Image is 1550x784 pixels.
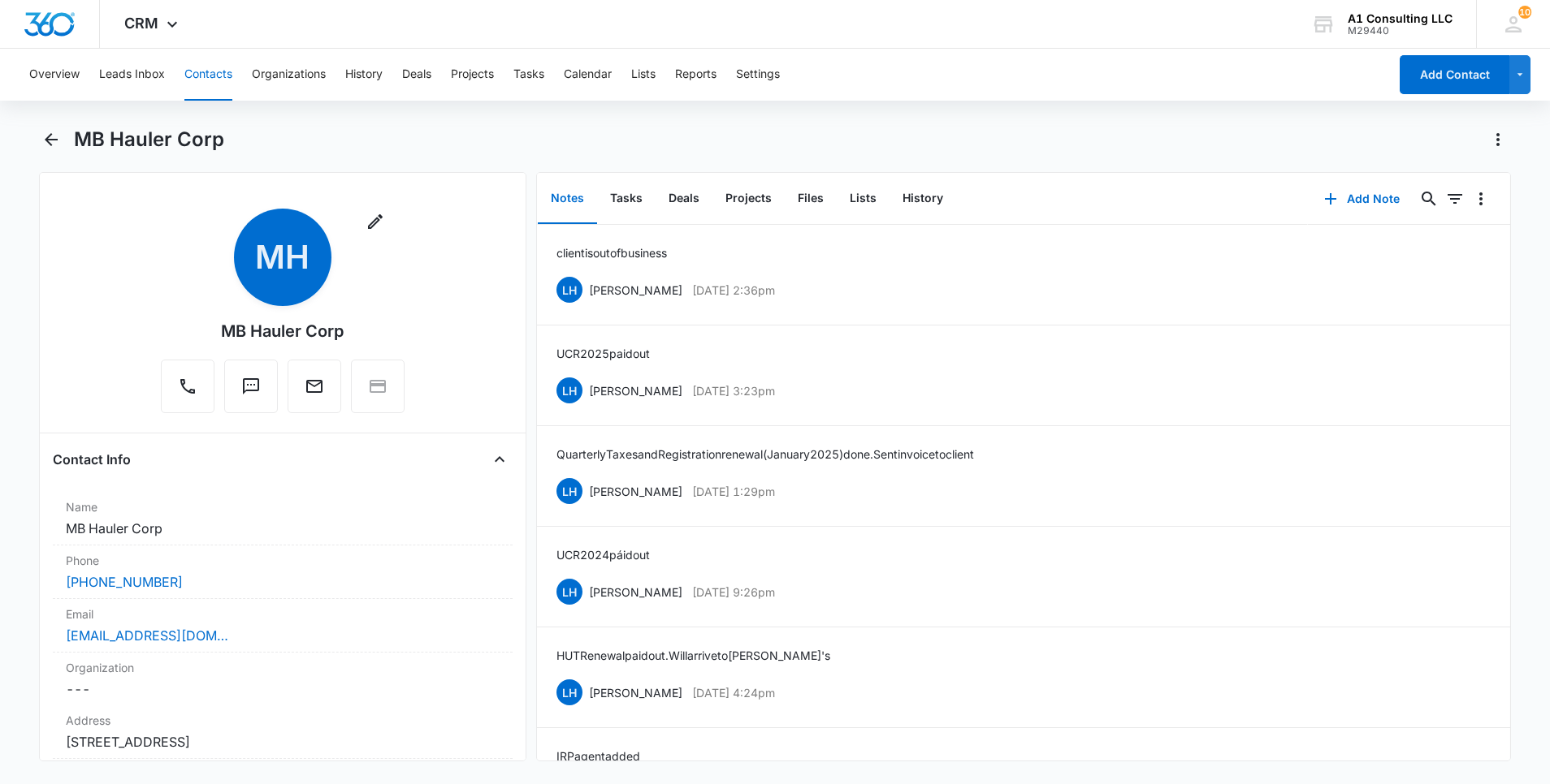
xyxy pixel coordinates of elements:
[487,446,513,472] button: Close
[556,679,582,705] span: LH
[1416,186,1442,212] button: Search...
[66,519,500,538] dd: MB Hauler Corp
[1442,186,1468,212] button: Filters
[53,545,513,599] div: Phone[PHONE_NUMBER]
[53,450,131,469] h4: Contact Info
[66,552,500,569] label: Phone
[589,382,682,399] p: [PERSON_NAME]
[161,385,214,398] a: Call
[631,49,656,101] button: Lists
[221,319,344,343] div: MB Hauler Corp
[53,653,513,705] div: Organization---
[74,127,224,152] h1: MB Hauler Corp
[224,385,278,398] a: Text
[66,712,500,729] label: Address
[556,647,830,664] p: HUT Renewal paid out. Will arrive to [PERSON_NAME]'s
[234,209,331,306] span: MH
[1485,127,1511,153] button: Actions
[1348,25,1453,37] div: account id
[66,659,500,676] label: Organization
[692,483,775,500] p: [DATE] 1:29pm
[837,174,890,224] button: Lists
[53,705,513,759] div: Address[STREET_ADDRESS]
[1518,6,1531,19] span: 10
[656,174,712,224] button: Deals
[252,49,326,101] button: Organizations
[556,345,650,362] p: UCR 2025 paid out
[66,572,183,592] a: [PHONE_NUMBER]
[29,49,80,101] button: Overview
[1400,55,1509,94] button: Add Contact
[99,49,165,101] button: Leads Inbox
[589,282,682,299] p: [PERSON_NAME]
[538,174,597,224] button: Notes
[556,244,667,261] p: client is out of business
[692,382,775,399] p: [DATE] 3:23pm
[224,360,278,413] button: Text
[513,49,544,101] button: Tasks
[692,282,775,299] p: [DATE] 2:36pm
[589,684,682,701] p: [PERSON_NAME]
[1348,12,1453,25] div: account name
[161,360,214,413] button: Call
[556,579,582,605] span: LH
[451,49,494,101] button: Projects
[589,483,682,500] p: [PERSON_NAME]
[66,626,228,645] a: [EMAIL_ADDRESS][DOMAIN_NAME]
[1468,186,1494,212] button: Overflow Menu
[556,478,582,504] span: LH
[736,49,780,101] button: Settings
[402,49,431,101] button: Deals
[288,385,341,398] a: Email
[66,679,500,699] dd: ---
[692,584,775,601] p: [DATE] 9:26pm
[692,684,775,701] p: [DATE] 4:24pm
[589,584,682,601] p: [PERSON_NAME]
[556,446,974,463] p: Quarterly Taxes and Registration renewal (January 2025) done. Sent invoice to client
[39,127,64,153] button: Back
[1308,179,1416,218] button: Add Note
[556,546,650,563] p: UCR 2024 páid out
[1518,6,1531,19] div: notifications count
[66,732,500,752] dd: [STREET_ADDRESS]
[712,174,785,224] button: Projects
[66,605,500,622] label: Email
[785,174,837,224] button: Files
[184,49,232,101] button: Contacts
[288,360,341,413] button: Email
[564,49,612,101] button: Calendar
[597,174,656,224] button: Tasks
[124,15,158,32] span: CRM
[556,277,582,303] span: LH
[890,174,956,224] button: History
[53,492,513,545] div: NameMB Hauler Corp
[66,498,500,515] label: Name
[53,599,513,653] div: Email[EMAIL_ADDRESS][DOMAIN_NAME]
[345,49,383,101] button: History
[675,49,717,101] button: Reports
[556,377,582,403] span: LH
[556,747,640,765] p: IRP agent added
